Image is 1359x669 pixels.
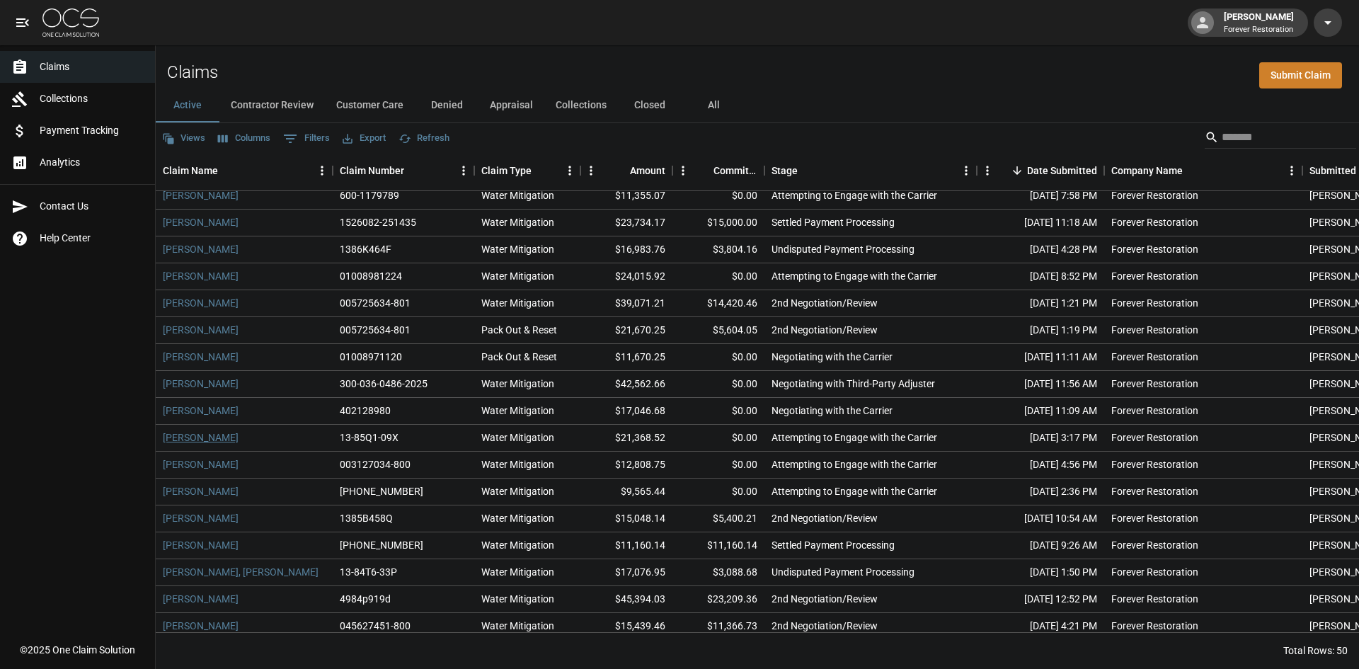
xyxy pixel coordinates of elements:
div: Forever Restoration [1111,538,1198,552]
a: [PERSON_NAME] [163,457,239,471]
div: Forever Restoration [1111,592,1198,606]
a: [PERSON_NAME] [163,484,239,498]
div: Water Mitigation [481,538,554,552]
div: Amount [630,151,665,190]
div: $5,604.05 [672,317,764,344]
button: Collections [544,88,618,122]
span: Collections [40,91,144,106]
a: [PERSON_NAME] [163,430,239,445]
div: [DATE] 10:54 AM [977,505,1104,532]
a: [PERSON_NAME] [163,296,239,310]
div: $39,071.21 [580,290,672,317]
div: $21,368.52 [580,425,672,452]
div: Claim Type [474,151,580,190]
div: Water Mitigation [481,619,554,633]
div: $14,420.46 [672,290,764,317]
div: 402128980 [340,404,391,418]
div: [DATE] 11:18 AM [977,210,1104,236]
div: [DATE] 4:28 PM [977,236,1104,263]
div: Committed Amount [672,151,764,190]
button: Export [339,127,389,149]
div: 045627451-800 [340,619,411,633]
button: Views [159,127,209,149]
button: Menu [453,160,474,181]
div: 01-008-885706 [340,484,423,498]
div: [DATE] 2:36 PM [977,479,1104,505]
button: Menu [1281,160,1302,181]
a: [PERSON_NAME] [163,538,239,552]
button: open drawer [8,8,37,37]
div: [DATE] 11:56 AM [977,371,1104,398]
a: [PERSON_NAME] [163,404,239,418]
div: Water Mitigation [481,592,554,606]
div: [DATE] 4:56 PM [977,452,1104,479]
button: Appraisal [478,88,544,122]
div: $11,366.73 [672,613,764,640]
div: 2nd Negotiation/Review [772,323,878,337]
div: $15,048.14 [580,505,672,532]
div: [DATE] 12:52 PM [977,586,1104,613]
div: [DATE] 3:17 PM [977,425,1104,452]
button: All [682,88,745,122]
div: $0.00 [672,371,764,398]
span: Analytics [40,155,144,170]
button: Contractor Review [219,88,325,122]
div: dynamic tabs [156,88,1359,122]
button: Select columns [214,127,274,149]
div: $5,400.21 [672,505,764,532]
div: [DATE] 9:26 AM [977,532,1104,559]
div: Forever Restoration [1111,511,1198,525]
span: Help Center [40,231,144,246]
div: $11,355.07 [580,183,672,210]
button: Menu [956,160,977,181]
button: Menu [311,160,333,181]
div: $0.00 [672,479,764,505]
div: Forever Restoration [1111,404,1198,418]
button: Sort [1007,161,1027,181]
button: Denied [415,88,478,122]
div: $0.00 [672,344,764,371]
div: Water Mitigation [481,404,554,418]
div: Forever Restoration [1111,296,1198,310]
div: 1385B458Q [340,511,393,525]
div: Undisputed Payment Processing [772,242,914,256]
div: $0.00 [672,183,764,210]
div: 005725634-801 [340,323,411,337]
div: 01008981224 [340,269,402,283]
a: [PERSON_NAME] [163,350,239,364]
div: 1526082-251435 [340,215,416,229]
div: Water Mitigation [481,215,554,229]
div: $16,983.76 [580,236,672,263]
button: Menu [580,160,602,181]
div: Forever Restoration [1111,269,1198,283]
button: Sort [798,161,818,181]
button: Sort [694,161,713,181]
div: $3,088.68 [672,559,764,586]
div: Water Mitigation [481,296,554,310]
a: [PERSON_NAME] [163,323,239,337]
div: $21,670.25 [580,317,672,344]
div: [DATE] 11:11 AM [977,344,1104,371]
div: Company Name [1111,151,1183,190]
div: 13-84T6-33P [340,565,397,579]
div: $15,439.46 [580,613,672,640]
div: $0.00 [672,425,764,452]
div: [DATE] 11:09 AM [977,398,1104,425]
div: 600-1179789 [340,188,399,202]
div: Negotiating with Third-Party Adjuster [772,377,935,391]
div: $15,000.00 [672,210,764,236]
div: [DATE] 1:19 PM [977,317,1104,344]
div: [DATE] 8:52 PM [977,263,1104,290]
div: 1386K464F [340,242,391,256]
span: Contact Us [40,199,144,214]
div: Negotiating with the Carrier [772,404,893,418]
div: Water Mitigation [481,511,554,525]
div: 13-85Q1-09X [340,430,398,445]
a: [PERSON_NAME] [163,269,239,283]
button: Sort [1183,161,1203,181]
a: Submit Claim [1259,62,1342,88]
div: Committed Amount [713,151,757,190]
button: Closed [618,88,682,122]
button: Menu [672,160,694,181]
div: Company Name [1104,151,1302,190]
